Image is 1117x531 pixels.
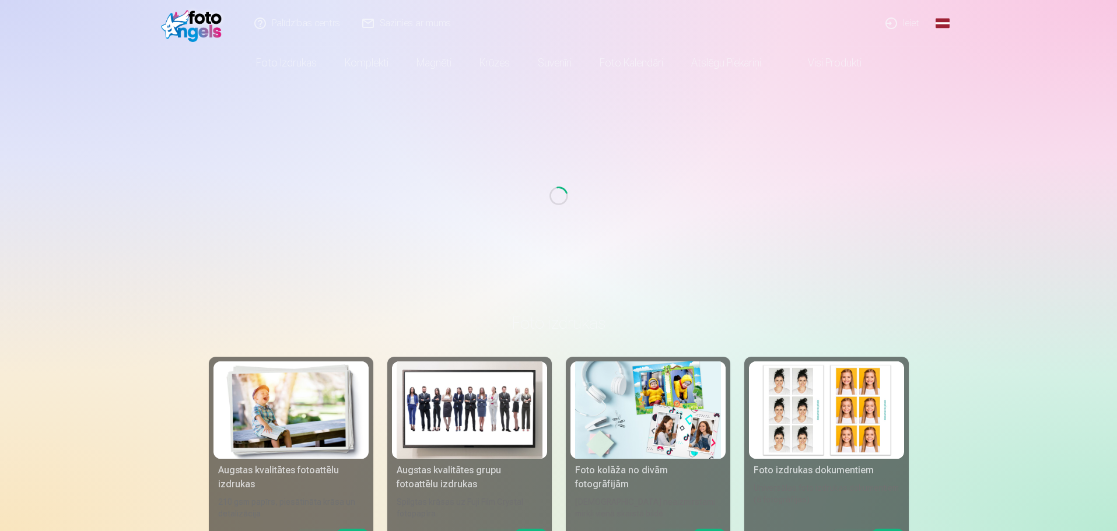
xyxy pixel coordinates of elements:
div: Foto kolāža no divām fotogrāfijām [570,463,726,491]
a: Foto kalendāri [586,47,677,79]
a: Foto izdrukas [242,47,331,79]
a: Visi produkti [775,47,876,79]
a: Komplekti [331,47,402,79]
img: Augstas kvalitātes grupu fotoattēlu izdrukas [397,361,542,459]
div: Spilgtas krāsas uz Fuji Film Crystal fotopapīra [392,496,547,519]
a: Suvenīri [524,47,586,79]
div: Augstas kvalitātes fotoattēlu izdrukas [213,463,369,491]
div: Augstas kvalitātes grupu fotoattēlu izdrukas [392,463,547,491]
img: /fa1 [161,5,228,42]
div: Universālas foto izdrukas dokumentiem (6 fotogrāfijas) [749,482,904,519]
div: 210 gsm papīrs, piesātināta krāsa un detalizācija [213,496,369,519]
img: Foto izdrukas dokumentiem [754,361,899,459]
div: [DEMOGRAPHIC_DATA] neaizmirstami mirkļi vienā skaistā bildē [570,496,726,519]
a: Magnēti [402,47,465,79]
img: Foto kolāža no divām fotogrāfijām [575,361,721,459]
a: Krūzes [465,47,524,79]
a: Atslēgu piekariņi [677,47,775,79]
div: Foto izdrukas dokumentiem [749,463,904,477]
img: Augstas kvalitātes fotoattēlu izdrukas [218,361,364,459]
h3: Foto izdrukas [218,312,899,333]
